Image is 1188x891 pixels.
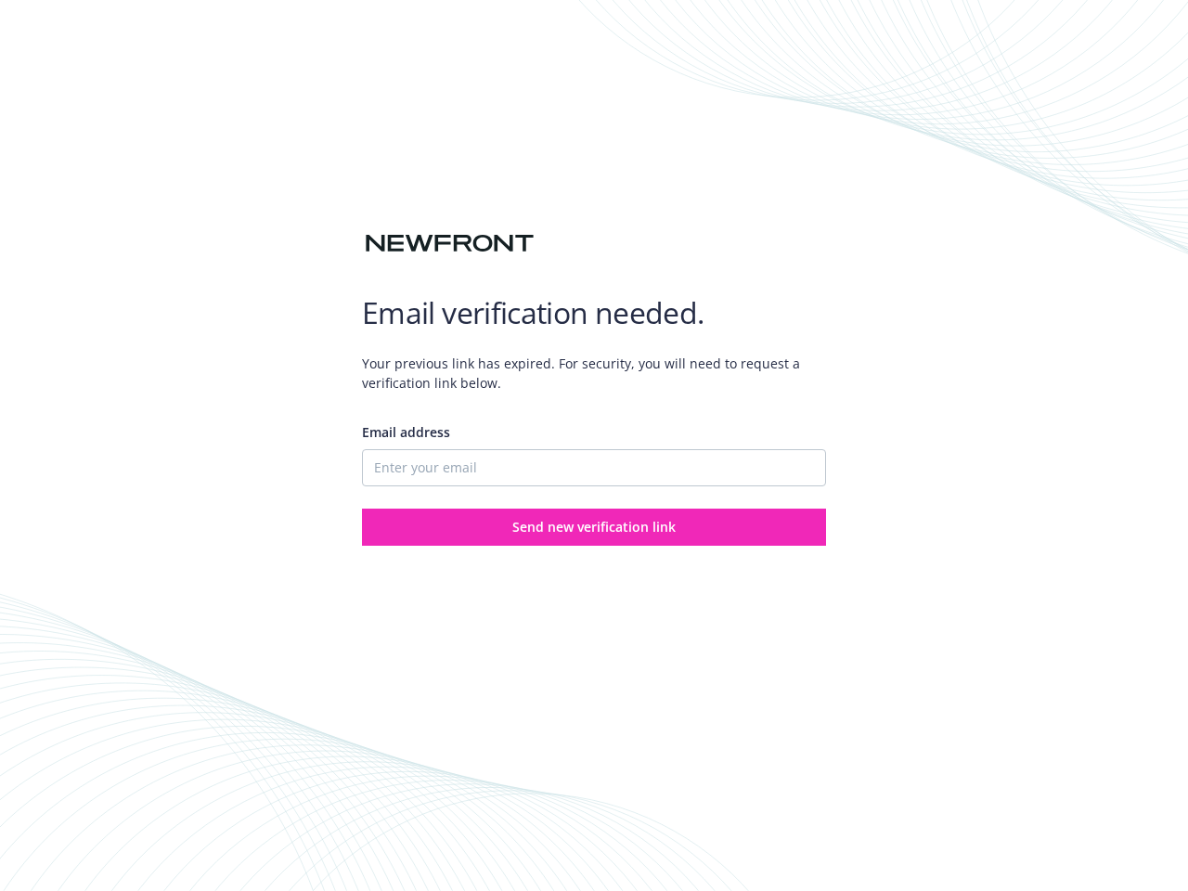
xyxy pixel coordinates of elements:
[362,509,826,546] button: Send new verification link
[362,423,450,441] span: Email address
[362,227,537,260] img: Newfront logo
[362,339,826,407] span: Your previous link has expired. For security, you will need to request a verification link below.
[362,449,826,486] input: Enter your email
[362,294,826,331] h1: Email verification needed.
[512,518,676,536] span: Send new verification link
